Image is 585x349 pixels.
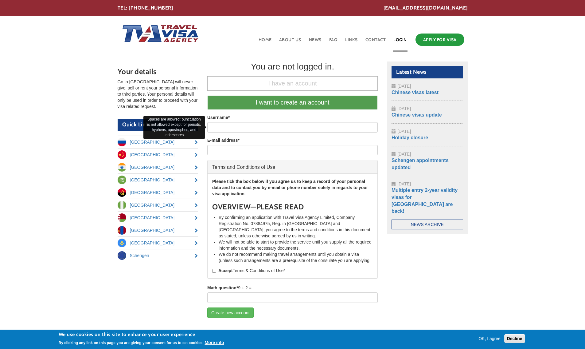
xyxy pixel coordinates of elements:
[207,95,378,110] a: I want to create an account
[207,137,240,143] label: E-mail address
[397,129,411,134] span: [DATE]
[118,68,198,76] h3: Your details
[118,136,198,148] a: [GEOGRAPHIC_DATA]
[212,203,373,211] h3: OVERVIEW—PLEASE READ
[392,188,458,214] a: Multiple entry 2-year validity visas for [GEOGRAPHIC_DATA] are back!
[118,174,198,186] a: [GEOGRAPHIC_DATA]
[219,214,373,239] li: By confirming an application with Travel Visa Agency Limited, Company Registration No. 07884975, ...
[59,331,224,338] h2: We use cookies on this site to enhance your user experience
[415,34,464,46] a: Apply for Visa
[118,212,198,224] a: [GEOGRAPHIC_DATA]
[397,152,411,157] span: [DATE]
[392,112,442,117] a: Chinese visas update
[365,32,387,52] a: Contact
[212,165,275,170] span: Terms and Conditions of Use
[397,106,411,111] span: [DATE]
[118,5,468,12] div: TEL: [PHONE_NUMBER]
[258,32,272,52] a: Home
[218,268,233,273] strong: Accept
[118,79,198,109] p: Go to [GEOGRAPHIC_DATA] will never give, sell or rent your personal information to third parties....
[219,251,373,276] li: We do not recommend making travel arrangements until you obtain a visa (unless such arrangements ...
[59,341,204,345] p: By clicking any link on this page you are giving your consent for us to set cookies.
[392,66,463,78] h2: Latest News
[384,5,468,12] a: [EMAIL_ADDRESS][DOMAIN_NAME]
[329,32,338,52] a: FAQ
[392,90,439,95] a: Chinese visas latest
[205,339,224,346] button: More info
[118,19,199,50] img: Home
[207,61,378,72] div: You are not logged in.
[212,268,285,274] label: Terms & Conditions of Use
[212,179,368,196] strong: Please tick the box below if you agree us to keep a record of your personal data and to contact y...
[207,307,254,318] button: Create new account
[236,285,238,290] span: This field is required.
[118,199,198,211] a: [GEOGRAPHIC_DATA]
[118,224,198,236] a: [GEOGRAPHIC_DATA]
[143,116,205,139] div: Spaces are allowed; punctuation is not allowed except for periods, hyphens, apostrophes, and unde...
[308,32,322,52] a: News
[207,285,378,303] div: 9 + 2 =
[504,334,525,343] button: Decline
[207,114,230,121] label: Username
[207,76,378,91] a: I have an account
[219,239,373,251] li: We will not be able to start to provide the service until you supply all the required information...
[228,115,230,120] span: This field is required.
[397,181,411,186] span: [DATE]
[238,138,240,143] span: This field is required.
[118,186,198,199] a: [GEOGRAPHIC_DATA]
[392,135,428,140] a: Holiday closure
[118,249,198,262] a: Schengen
[118,149,198,161] a: [GEOGRAPHIC_DATA]
[279,32,302,52] a: About Us
[392,220,463,229] a: News Archive
[393,32,408,52] a: Login
[118,237,198,249] a: [GEOGRAPHIC_DATA]
[212,269,216,273] input: AcceptTerms & Conditions of Use*
[345,32,358,52] a: Links
[118,161,198,173] a: [GEOGRAPHIC_DATA]
[207,285,238,291] label: Math question
[392,158,449,170] a: Schengen appointments updated
[476,335,503,342] button: OK, I agree
[283,268,285,273] span: This field is required.
[397,84,411,89] span: [DATE]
